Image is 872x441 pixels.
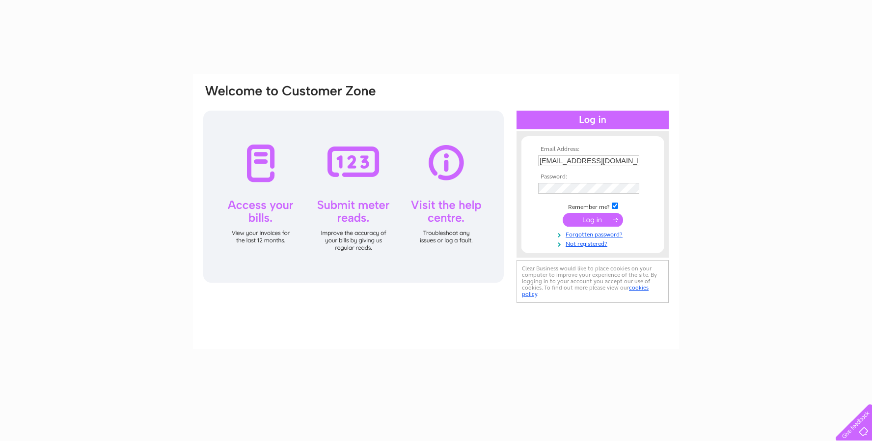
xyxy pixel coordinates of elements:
[536,146,650,153] th: Email Address:
[522,284,649,297] a: cookies policy
[563,213,623,227] input: Submit
[536,201,650,211] td: Remember me?
[538,238,650,248] a: Not registered?
[538,229,650,238] a: Forgotten password?
[517,260,669,303] div: Clear Business would like to place cookies on your computer to improve your experience of the sit...
[536,174,650,180] th: Password:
